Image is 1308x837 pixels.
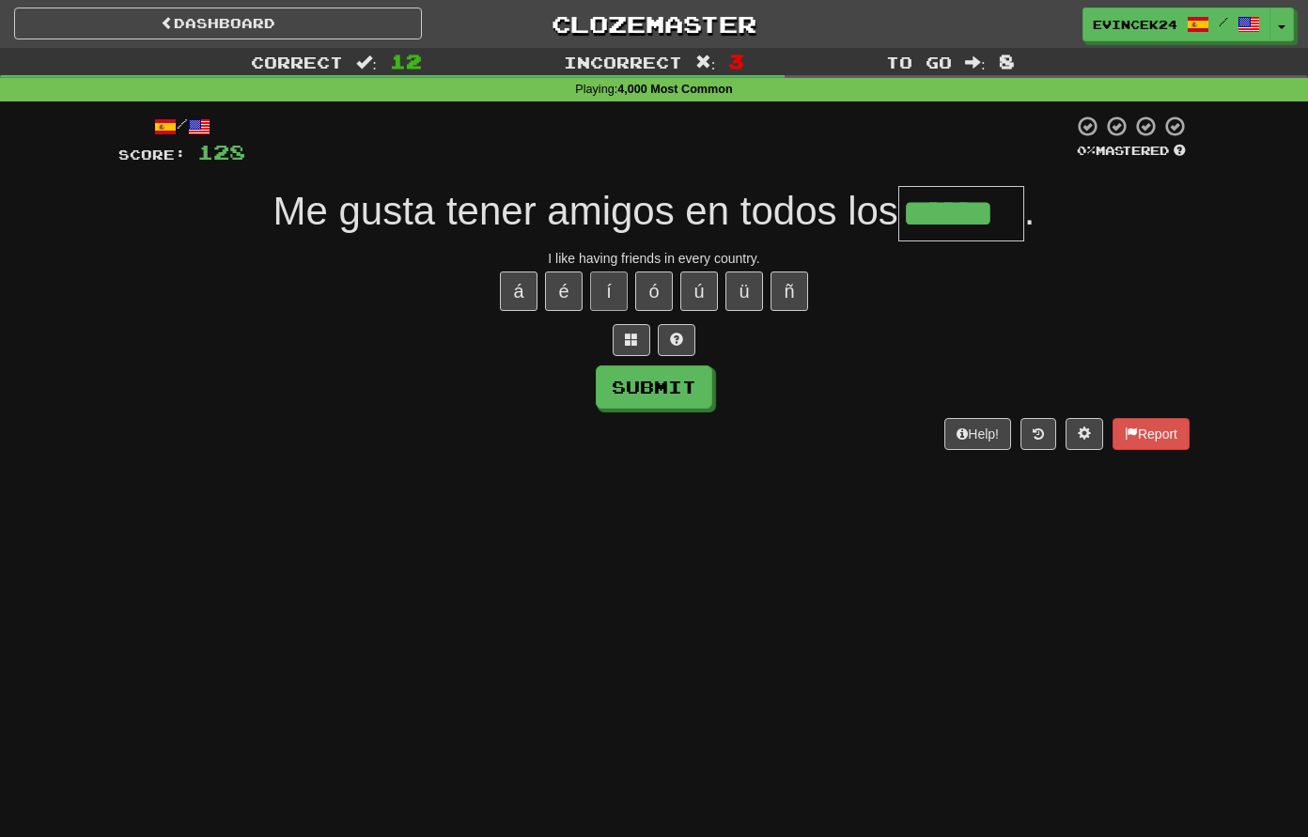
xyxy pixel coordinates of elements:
span: : [965,54,986,70]
span: evincek24 [1093,16,1177,33]
button: Submit [596,365,712,409]
button: Round history (alt+y) [1020,418,1056,450]
a: Dashboard [14,8,422,39]
button: ú [680,271,718,311]
span: / [1219,15,1228,28]
span: Me gusta tener amigos en todos los [272,189,897,233]
button: Help! [944,418,1011,450]
button: ü [725,271,763,311]
span: Incorrect [564,53,682,71]
button: ó [635,271,673,311]
a: Clozemaster [450,8,858,40]
div: Mastered [1073,143,1190,160]
a: evincek24 / [1082,8,1270,41]
button: ñ [771,271,808,311]
button: í [590,271,628,311]
button: á [500,271,537,311]
span: 12 [390,50,422,72]
span: : [356,54,377,70]
button: Single letter hint - you only get 1 per sentence and score half the points! alt+h [658,324,695,356]
span: Score: [118,147,186,163]
div: / [118,115,245,138]
span: To go [886,53,952,71]
span: : [695,54,716,70]
span: . [1024,189,1035,233]
div: I like having friends in every country. [118,249,1190,268]
span: 128 [197,140,245,163]
button: Report [1113,418,1190,450]
button: Switch sentence to multiple choice alt+p [613,324,650,356]
span: 3 [728,50,744,72]
span: 8 [999,50,1015,72]
button: é [545,271,583,311]
span: Correct [251,53,343,71]
strong: 4,000 Most Common [617,83,732,96]
span: 0 % [1077,143,1096,158]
